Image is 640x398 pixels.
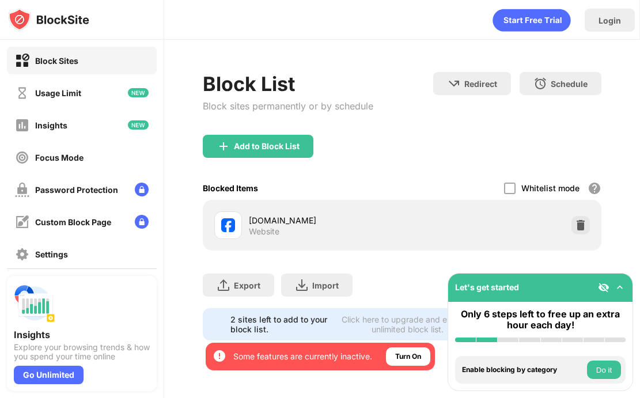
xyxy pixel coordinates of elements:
[14,343,150,361] div: Explore your browsing trends & how you spend your time online
[15,150,29,165] img: focus-off.svg
[249,226,279,237] div: Website
[213,349,226,363] img: error-circle-white.svg
[455,309,626,331] div: Only 6 steps left to free up an extra hour each day!
[14,329,150,340] div: Insights
[135,215,149,229] img: lock-menu.svg
[35,185,118,195] div: Password Protection
[15,54,29,68] img: block-on.svg
[599,16,621,25] div: Login
[221,218,235,232] img: favicons
[551,79,588,89] div: Schedule
[35,56,78,66] div: Block Sites
[35,88,81,98] div: Usage Limit
[614,282,626,293] img: omni-setup-toggle.svg
[35,153,84,162] div: Focus Mode
[233,351,372,362] div: Some features are currently inactive.
[15,118,29,132] img: insights-off.svg
[35,217,111,227] div: Custom Block Page
[15,183,29,197] img: password-protection-off.svg
[14,283,55,324] img: push-insights.svg
[128,88,149,97] img: new-icon.svg
[203,100,373,112] div: Block sites permanently or by schedule
[230,314,328,334] div: 2 sites left to add to your block list.
[135,183,149,196] img: lock-menu.svg
[8,8,89,31] img: logo-blocksite.svg
[462,366,584,374] div: Enable blocking by category
[128,120,149,130] img: new-icon.svg
[234,142,300,151] div: Add to Block List
[493,9,571,32] div: animation
[15,215,29,229] img: customize-block-page-off.svg
[455,282,519,292] div: Let's get started
[335,314,482,334] div: Click here to upgrade and enjoy an unlimited block list.
[249,214,402,226] div: [DOMAIN_NAME]
[35,120,67,130] div: Insights
[464,79,497,89] div: Redirect
[35,249,68,259] div: Settings
[587,361,621,379] button: Do it
[234,281,260,290] div: Export
[312,281,339,290] div: Import
[395,351,421,362] div: Turn On
[203,72,373,96] div: Block List
[15,86,29,100] img: time-usage-off.svg
[14,366,84,384] div: Go Unlimited
[598,282,609,293] img: eye-not-visible.svg
[521,183,580,193] div: Whitelist mode
[203,183,258,193] div: Blocked Items
[15,247,29,261] img: settings-off.svg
